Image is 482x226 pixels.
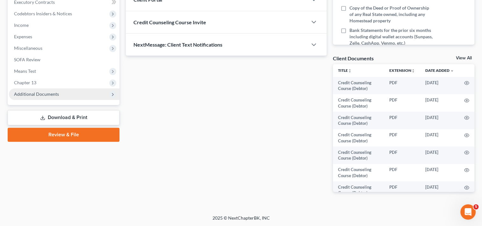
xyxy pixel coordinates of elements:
[420,77,459,94] td: [DATE]
[384,94,420,112] td: PDF
[384,147,420,164] td: PDF
[411,69,415,73] i: unfold_more
[333,112,384,129] td: Credit Counseling Course (Debtor)
[333,181,384,199] td: Credit Counseling Course (Debtor)
[425,68,454,73] a: Date Added expand_more
[384,77,420,94] td: PDF
[14,91,59,97] span: Additional Documents
[8,128,119,142] a: Review & File
[333,77,384,94] td: Credit Counseling Course (Debtor)
[14,57,40,62] span: SOFA Review
[420,147,459,164] td: [DATE]
[349,5,434,24] span: Copy of the Deed or Proof of Ownership of any Real State owned, including any Homestead property
[384,181,420,199] td: PDF
[420,181,459,199] td: [DATE]
[420,112,459,129] td: [DATE]
[14,22,29,28] span: Income
[14,34,32,39] span: Expenses
[333,94,384,112] td: Credit Counseling Course (Debtor)
[420,129,459,147] td: [DATE]
[14,45,42,51] span: Miscellaneous
[133,19,206,25] span: Credit Counseling Course Invite
[450,69,454,73] i: expand_more
[384,112,420,129] td: PDF
[384,129,420,147] td: PDF
[333,147,384,164] td: Credit Counseling Course (Debtor)
[420,164,459,182] td: [DATE]
[349,27,434,46] span: Bank Statements for the prior six months including digital wallet accounts (Sunpass, Zelle, CashA...
[456,56,472,60] a: View All
[384,164,420,182] td: PDF
[8,110,119,125] a: Download & Print
[389,68,415,73] a: Extensionunfold_more
[473,204,478,209] span: 5
[133,41,222,48] span: NextMessage: Client Text Notifications
[14,80,36,85] span: Chapter 13
[460,204,476,220] iframe: Intercom live chat
[333,55,374,62] div: Client Documents
[14,11,72,16] span: Codebtors Insiders & Notices
[9,54,119,65] a: SOFA Review
[14,68,36,74] span: Means Test
[338,68,352,73] a: Titleunfold_more
[348,69,352,73] i: unfold_more
[420,94,459,112] td: [DATE]
[333,164,384,182] td: Credit Counseling Course (Debtor)
[333,129,384,147] td: Credit Counseling Course (Debtor)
